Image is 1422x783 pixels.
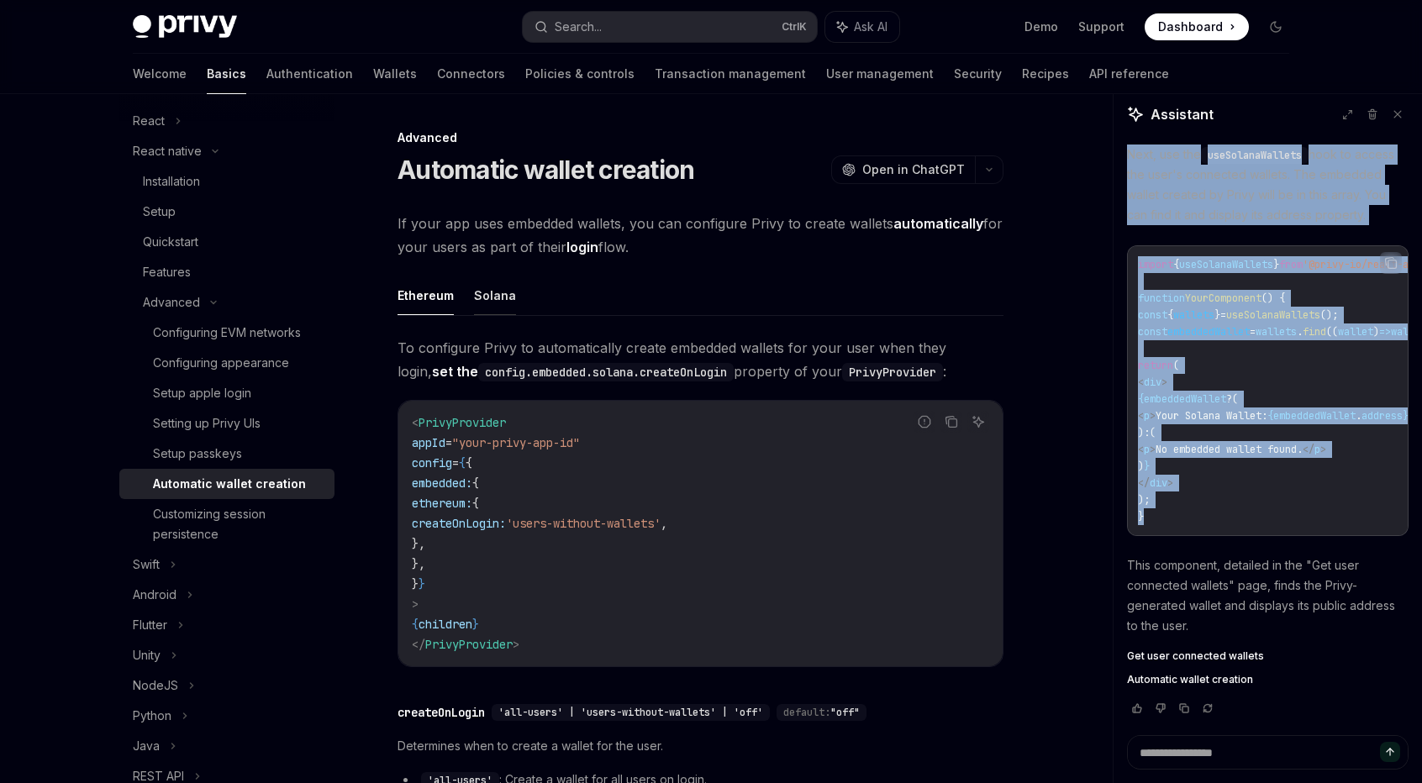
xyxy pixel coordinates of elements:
[893,215,983,232] strong: automatically
[153,474,306,494] div: Automatic wallet creation
[1273,258,1279,271] span: }
[133,141,202,161] div: React native
[119,318,334,348] a: Configuring EVM networks
[1173,258,1179,271] span: {
[1356,409,1361,423] span: .
[143,262,191,282] div: Features
[398,129,1003,146] div: Advanced
[826,54,934,94] a: User management
[1127,673,1253,686] span: Automatic wallet creation
[1303,443,1314,456] span: </
[1314,443,1320,456] span: p
[412,455,452,470] span: config
[432,363,734,380] strong: set the
[1024,18,1058,35] a: Demo
[1150,443,1156,456] span: >
[412,556,425,571] span: },
[1208,149,1302,162] span: useSolanaWallets
[398,155,694,185] h1: Automatic wallet creation
[1167,325,1250,339] span: embeddedWallet
[133,615,167,635] div: Flutter
[119,348,334,378] a: Configuring appearance
[1138,443,1144,456] span: <
[266,54,353,94] a: Authentication
[1138,308,1167,322] span: const
[1380,742,1400,762] button: Send message
[143,232,198,252] div: Quickstart
[133,645,161,665] div: Unity
[398,336,1003,383] span: To configure Privy to automatically create embedded wallets for your user when they login, proper...
[1138,325,1167,339] span: const
[830,706,860,719] span: "off"
[1158,18,1223,35] span: Dashboard
[1144,460,1150,473] span: }
[412,516,506,531] span: createOnLogin:
[954,54,1002,94] a: Security
[1361,409,1403,423] span: address
[1144,409,1150,423] span: p
[472,476,479,491] span: {
[1150,426,1156,439] span: (
[133,585,176,605] div: Android
[119,197,334,227] a: Setup
[119,257,334,287] a: Features
[1232,392,1238,406] span: (
[1138,292,1185,305] span: function
[437,54,505,94] a: Connectors
[523,12,817,42] button: Search...CtrlK
[119,227,334,257] a: Quickstart
[1138,392,1144,406] span: {
[119,378,334,408] a: Setup apple login
[1138,476,1150,490] span: </
[459,455,466,470] span: {
[373,54,417,94] a: Wallets
[661,516,667,531] span: ,
[398,704,485,721] div: createOnLogin
[398,276,454,315] button: Ethereum
[842,363,943,381] code: PrivyProvider
[445,435,452,450] span: =
[143,171,200,192] div: Installation
[412,637,425,652] span: </
[153,383,251,403] div: Setup apple login
[1138,376,1144,389] span: <
[1262,13,1289,40] button: Toggle dark mode
[143,292,200,313] div: Advanced
[452,435,580,450] span: "your-privy-app-id"
[1151,104,1214,124] span: Assistant
[472,496,479,511] span: {
[1127,649,1409,663] a: Get user connected wallets
[153,504,324,544] div: Customizing session persistence
[1150,409,1156,423] span: >
[1150,476,1167,490] span: div
[1022,54,1069,94] a: Recipes
[1144,443,1150,456] span: p
[425,637,513,652] span: PrivyProvider
[412,415,419,430] span: <
[1167,308,1173,322] span: {
[1138,359,1173,372] span: return
[1127,673,1409,686] a: Automatic wallet creation
[1379,325,1391,339] span: =>
[1226,308,1320,322] span: useSolanaWallets
[783,706,830,719] span: default:
[862,161,965,178] span: Open in ChatGPT
[940,411,962,433] button: Copy the contents from the code block
[1138,493,1150,507] span: );
[153,353,289,373] div: Configuring appearance
[1173,359,1179,372] span: (
[1380,252,1402,274] button: Copy the contents from the code block
[1267,409,1273,423] span: {
[1078,18,1124,35] a: Support
[1138,460,1144,473] span: )
[1161,376,1167,389] span: >
[474,276,516,315] button: Solana
[153,323,301,343] div: Configuring EVM networks
[1156,409,1267,423] span: Your Solana Wallet:
[1138,426,1144,439] span: )
[412,476,472,491] span: embedded:
[1250,325,1256,339] span: =
[1127,555,1409,636] p: This component, detailed in the "Get user connected wallets" page, finds the Privy-generated wall...
[1303,325,1326,339] span: find
[1261,292,1285,305] span: () {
